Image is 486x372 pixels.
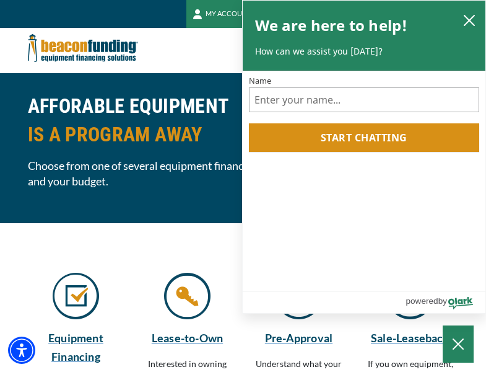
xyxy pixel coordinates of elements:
[249,87,480,112] input: Name
[53,273,99,319] img: Check mark icon
[443,325,474,363] button: Close Chatbox
[255,45,474,58] p: How can we assist you [DATE]?
[164,273,210,319] img: Key icon
[438,293,447,309] span: by
[362,329,459,347] a: Sale-Leaseback
[28,92,459,149] h2: AFFORABLE EQUIPMENT
[406,293,438,309] span: powered
[53,294,99,305] a: Check mark icon
[164,294,210,305] a: Key icon
[255,13,408,38] h2: We are here to help!
[459,11,479,29] button: close chatbox
[28,158,459,189] span: Choose from one of several equipment financing programs built to fit your business goals and your...
[249,123,480,152] button: Start chatting
[28,28,138,68] img: Beacon Funding Corporation logo
[249,77,480,85] label: Name
[406,292,485,313] a: Powered by Olark
[28,329,124,366] a: Equipment Financing
[28,120,459,149] span: IS A PROGRAM AWAY
[251,329,347,347] a: Pre-Approval
[139,329,236,347] a: Lease-to-Own
[8,337,35,364] div: Accessibility Menu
